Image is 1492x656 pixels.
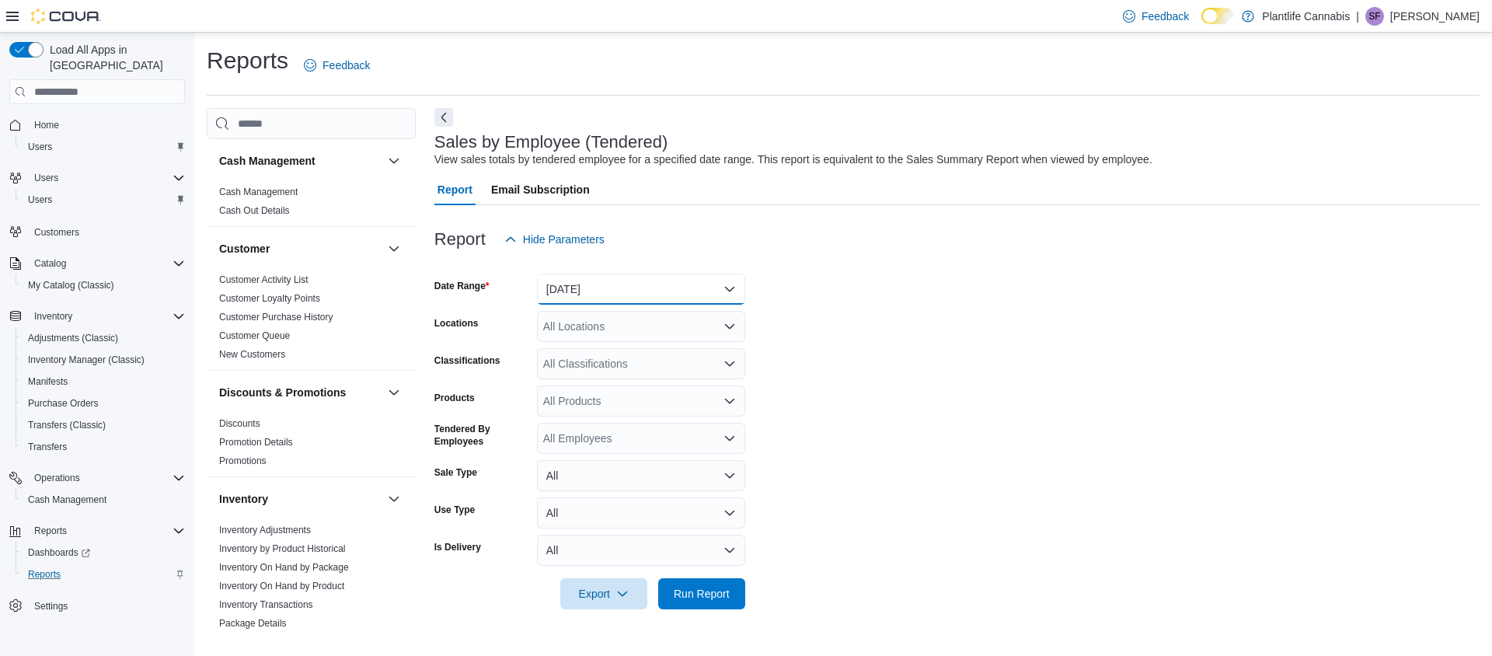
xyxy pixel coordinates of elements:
[219,312,333,323] a: Customer Purchase History
[16,393,191,414] button: Purchase Orders
[537,460,745,491] button: All
[22,490,185,509] span: Cash Management
[22,190,58,209] a: Users
[28,115,185,134] span: Home
[22,276,120,295] a: My Catalog (Classic)
[434,152,1152,168] div: View sales totals by tendered employee for a specified date range. This report is equivalent to t...
[3,253,191,274] button: Catalog
[1117,1,1195,32] a: Feedback
[674,586,730,602] span: Run Report
[658,578,745,609] button: Run Report
[385,490,403,508] button: Inventory
[219,204,290,217] span: Cash Out Details
[560,578,647,609] button: Export
[523,232,605,247] span: Hide Parameters
[537,535,745,566] button: All
[219,330,290,341] a: Customer Queue
[219,187,298,197] a: Cash Management
[31,9,101,24] img: Cova
[28,223,85,242] a: Customers
[28,332,118,344] span: Adjustments (Classic)
[34,472,80,484] span: Operations
[34,257,66,270] span: Catalog
[723,395,736,407] button: Open list of options
[22,276,185,295] span: My Catalog (Classic)
[16,327,191,349] button: Adjustments (Classic)
[28,254,185,273] span: Catalog
[385,383,403,402] button: Discounts & Promotions
[16,564,191,585] button: Reports
[207,45,288,76] h1: Reports
[219,241,382,256] button: Customer
[22,416,112,434] a: Transfers (Classic)
[219,598,313,611] span: Inventory Transactions
[3,520,191,542] button: Reports
[16,189,191,211] button: Users
[219,617,287,630] span: Package Details
[219,292,320,305] span: Customer Loyalty Points
[28,375,68,388] span: Manifests
[28,419,106,431] span: Transfers (Classic)
[434,354,500,367] label: Classifications
[1262,7,1350,26] p: Plantlife Cannabis
[723,358,736,370] button: Open list of options
[28,568,61,581] span: Reports
[3,220,191,243] button: Customers
[28,169,64,187] button: Users
[16,414,191,436] button: Transfers (Classic)
[298,50,376,81] a: Feedback
[434,466,477,479] label: Sale Type
[16,371,191,393] button: Manifests
[1201,8,1234,24] input: Dark Mode
[22,351,151,369] a: Inventory Manager (Classic)
[219,525,311,536] a: Inventory Adjustments
[1368,7,1380,26] span: SF
[219,417,260,430] span: Discounts
[28,307,78,326] button: Inventory
[219,543,346,554] a: Inventory by Product Historical
[434,230,486,249] h3: Report
[219,153,382,169] button: Cash Management
[28,169,185,187] span: Users
[28,522,73,540] button: Reports
[570,578,638,609] span: Export
[28,397,99,410] span: Purchase Orders
[219,205,290,216] a: Cash Out Details
[219,385,382,400] button: Discounts & Promotions
[22,372,185,391] span: Manifests
[385,239,403,258] button: Customer
[22,138,185,156] span: Users
[22,565,185,584] span: Reports
[22,394,185,413] span: Purchase Orders
[28,141,52,153] span: Users
[22,329,185,347] span: Adjustments (Classic)
[1142,9,1189,24] span: Feedback
[28,597,74,616] a: Settings
[28,441,67,453] span: Transfers
[22,351,185,369] span: Inventory Manager (Classic)
[28,469,185,487] span: Operations
[434,504,475,516] label: Use Type
[28,222,185,241] span: Customers
[22,372,74,391] a: Manifests
[434,108,453,127] button: Next
[34,525,67,537] span: Reports
[28,354,145,366] span: Inventory Manager (Classic)
[28,194,52,206] span: Users
[219,330,290,342] span: Customer Queue
[219,491,268,507] h3: Inventory
[28,522,185,540] span: Reports
[28,307,185,326] span: Inventory
[34,226,79,239] span: Customers
[34,600,68,612] span: Settings
[219,561,349,574] span: Inventory On Hand by Package
[219,599,313,610] a: Inventory Transactions
[16,436,191,458] button: Transfers
[44,42,185,73] span: Load All Apps in [GEOGRAPHIC_DATA]
[219,543,346,555] span: Inventory by Product Historical
[16,489,191,511] button: Cash Management
[322,58,370,73] span: Feedback
[723,320,736,333] button: Open list of options
[219,618,287,629] a: Package Details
